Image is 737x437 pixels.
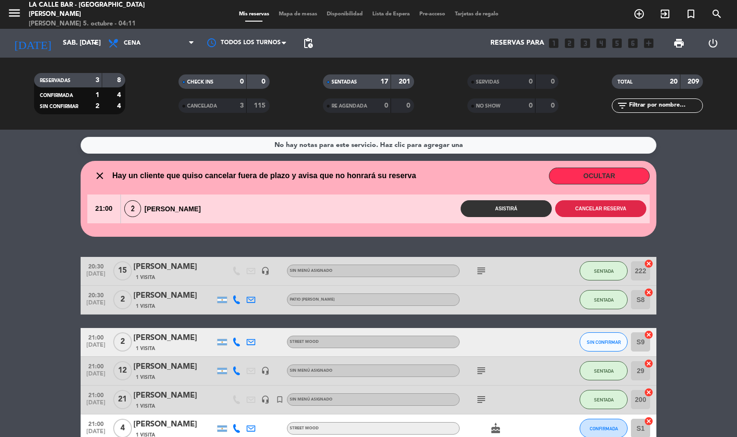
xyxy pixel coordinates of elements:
span: 20:30 [84,289,108,300]
strong: 17 [380,78,388,85]
i: headset_mic [261,267,270,275]
span: Sin menú asignado [290,369,333,373]
span: Reservas para [490,39,544,47]
button: menu [7,6,22,24]
span: Lista de Espera [368,12,415,17]
div: [PERSON_NAME] 5. octubre - 04:11 [29,19,177,29]
button: SENTADA [580,290,628,309]
strong: 0 [551,78,557,85]
i: cake [490,423,501,434]
strong: 1 [95,92,99,98]
strong: 0 [406,102,412,109]
span: PATIO [PERSON_NAME] [290,298,334,302]
button: Cancelar reserva [555,200,646,217]
span: TOTAL [618,80,632,85]
i: subject [475,394,487,405]
i: close [94,170,106,182]
i: [DATE] [7,33,58,54]
div: LOG OUT [696,29,730,58]
span: Mis reservas [234,12,274,17]
span: SENTADA [594,268,614,274]
span: SENTADA [594,397,614,402]
i: cancel [644,259,654,268]
span: 21:00 [84,360,108,371]
strong: 201 [399,78,412,85]
i: filter_list [617,100,628,111]
span: 1 Visita [136,345,155,352]
span: Cena [124,40,141,47]
span: [DATE] [84,371,108,382]
span: [DATE] [84,300,108,311]
span: SENTADA [594,297,614,303]
span: [DATE] [84,342,108,353]
strong: 0 [529,78,533,85]
span: CONFIRMADA [40,93,73,98]
i: headset_mic [261,395,270,404]
span: STREET MOOD [290,426,319,430]
span: RESERVADAS [40,78,71,83]
strong: 0 [551,102,557,109]
span: STREET MOOD [290,340,319,344]
span: 21:00 [84,418,108,429]
span: 2 [124,200,141,217]
span: 21 [113,390,132,409]
i: looks_one [547,37,560,49]
span: [DATE] [84,400,108,411]
span: 21:00 [87,194,120,223]
span: SIN CONFIRMAR [40,104,78,109]
i: power_settings_new [707,37,719,49]
span: Sin menú asignado [290,269,333,273]
button: OCULTAR [549,168,650,184]
i: cancel [644,416,654,426]
i: looks_two [563,37,576,49]
span: SENTADAS [332,80,357,85]
span: SERVIDAS [476,80,499,85]
strong: 0 [262,78,267,85]
i: cancel [644,330,654,340]
strong: 209 [688,78,701,85]
strong: 0 [240,78,244,85]
strong: 0 [384,102,388,109]
div: [PERSON_NAME] [121,200,209,217]
i: looks_6 [627,37,639,49]
strong: 4 [117,92,123,98]
div: [PERSON_NAME] [133,418,215,431]
i: cancel [644,388,654,397]
i: looks_5 [611,37,623,49]
i: exit_to_app [659,8,671,20]
button: Asistirá [461,200,552,217]
span: CONFIRMADA [590,426,618,431]
div: [PERSON_NAME] [133,361,215,373]
span: Hay un cliente que quiso cancelar fuera de plazo y avisa que no honrará su reserva [112,170,416,182]
span: [DATE] [84,271,108,282]
div: [PERSON_NAME] [133,290,215,302]
span: 1 Visita [136,303,155,310]
span: 1 Visita [136,402,155,410]
i: add_circle_outline [633,8,645,20]
i: subject [475,265,487,277]
span: CANCELADA [187,104,217,109]
i: add_box [642,37,655,49]
span: print [673,37,685,49]
span: Mapa de mesas [274,12,322,17]
span: 1 Visita [136,274,155,281]
strong: 4 [117,103,123,109]
span: Pre-acceso [415,12,450,17]
strong: 3 [95,77,99,84]
div: [PERSON_NAME] [133,332,215,344]
i: search [711,8,723,20]
strong: 115 [254,102,267,109]
i: subject [475,365,487,376]
span: 21:00 [84,389,108,400]
span: SIN CONFIRMAR [587,340,621,345]
i: menu [7,6,22,20]
span: CHECK INS [187,80,214,85]
i: cancel [644,359,654,368]
span: Disponibilidad [322,12,368,17]
span: Tarjetas de regalo [450,12,503,17]
button: SIN CONFIRMAR [580,332,628,352]
strong: 20 [670,78,678,85]
i: turned_in_not [275,395,284,404]
span: 2 [113,332,132,352]
span: 12 [113,361,132,380]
